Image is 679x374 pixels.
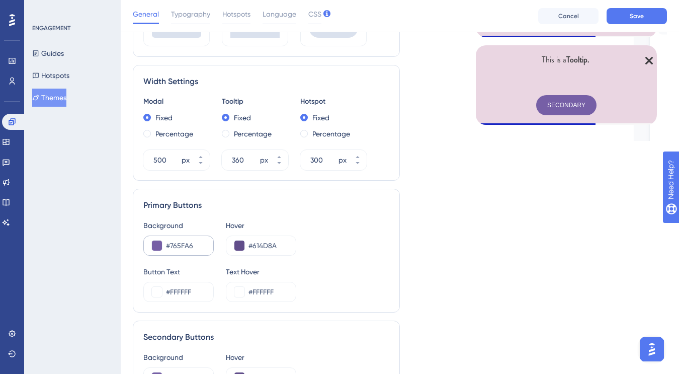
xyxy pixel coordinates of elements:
[192,160,210,170] button: px
[155,128,193,140] label: Percentage
[234,128,272,140] label: Percentage
[538,8,599,24] button: Cancel
[32,66,69,85] button: Hotspots
[536,95,597,115] button: SECONDARY
[222,96,288,108] div: Tooltip
[308,8,321,20] span: CSS
[484,53,649,66] p: This is a
[143,266,214,278] div: Button Text
[143,219,214,232] div: Background
[300,96,367,108] div: Hotspot
[143,331,389,343] div: Secondary Buttons
[222,8,250,20] span: Hotspots
[558,12,579,20] span: Cancel
[260,154,268,166] div: px
[32,89,66,107] button: Themes
[312,128,350,140] label: Percentage
[32,24,70,32] div: ENGAGEMENT
[32,44,64,62] button: Guides
[155,112,173,124] label: Fixed
[607,8,667,24] button: Save
[630,12,644,20] span: Save
[143,351,214,363] div: Background
[24,3,63,15] span: Need Help?
[143,199,389,211] div: Primary Buttons
[349,150,367,160] button: px
[338,154,347,166] div: px
[226,266,296,278] div: Text Hover
[645,49,653,57] div: Close Preview
[143,76,389,88] div: Width Settings
[143,96,210,108] div: Modal
[226,219,296,232] div: Hover
[566,54,589,65] b: Tooltip.
[192,150,210,160] button: px
[270,160,288,170] button: px
[312,112,329,124] label: Fixed
[153,154,180,166] input: px
[637,334,667,364] iframe: UserGuiding AI Assistant Launcher
[182,154,190,166] div: px
[171,8,210,20] span: Typography
[232,154,258,166] input: px
[349,160,367,170] button: px
[310,154,336,166] input: px
[263,8,296,20] span: Language
[133,8,159,20] span: General
[270,150,288,160] button: px
[234,112,251,124] label: Fixed
[226,351,296,363] div: Hover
